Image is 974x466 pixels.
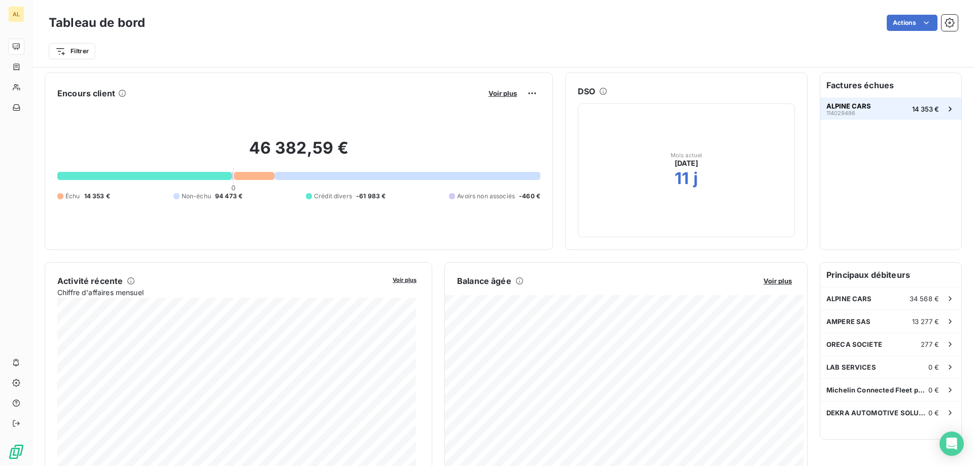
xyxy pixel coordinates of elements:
h6: Balance âgée [457,275,511,287]
button: Voir plus [485,89,520,98]
span: 13 277 € [912,317,939,326]
h6: Principaux débiteurs [820,263,961,287]
span: Voir plus [763,277,792,285]
span: Non-échu [182,192,211,201]
span: Avoirs non associés [457,192,515,201]
span: Mois actuel [671,152,703,158]
span: ALPINE CARS [826,102,871,110]
span: Crédit divers [314,192,352,201]
h6: Encours client [57,87,115,99]
button: Filtrer [49,43,95,59]
button: ALPINE CARS11402948614 353 € [820,97,961,120]
button: Voir plus [760,276,795,285]
span: 277 € [921,340,939,348]
span: 14 353 € [912,105,939,113]
span: 94 473 € [215,192,242,201]
span: DEKRA AUTOMOTIVE SOLUTIONS SAS [826,409,928,417]
h3: Tableau de bord [49,14,145,32]
div: AL [8,6,24,22]
span: 0 € [928,386,939,394]
span: 14 353 € [84,192,110,201]
span: LAB SERVICES [826,363,876,371]
h6: Activité récente [57,275,123,287]
img: Logo LeanPay [8,444,24,460]
span: -61 983 € [356,192,386,201]
span: Michelin Connected Fleet power [826,386,928,394]
div: Open Intercom Messenger [940,432,964,456]
h2: 46 382,59 € [57,138,540,168]
button: Actions [887,15,937,31]
span: Échu [65,192,80,201]
h2: j [693,168,698,189]
button: Voir plus [390,275,420,284]
span: 0 € [928,409,939,417]
span: 0 [231,184,235,192]
span: AMPERE SAS [826,317,871,326]
span: Chiffre d'affaires mensuel [57,287,386,298]
span: [DATE] [675,158,699,168]
span: Voir plus [393,276,416,283]
span: ORECA SOCIETE [826,340,882,348]
span: ALPINE CARS [826,295,872,303]
h6: DSO [578,85,595,97]
span: 0 € [928,363,939,371]
span: 34 568 € [910,295,939,303]
span: Voir plus [489,89,517,97]
span: -460 € [519,192,540,201]
h2: 11 [675,168,689,189]
h6: Factures échues [820,73,961,97]
span: 114029486 [826,110,855,116]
